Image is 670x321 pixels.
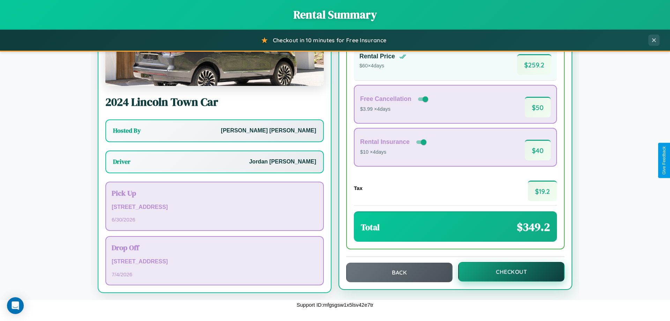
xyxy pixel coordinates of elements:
[360,95,411,103] h4: Free Cancellation
[458,262,565,282] button: Checkout
[112,215,318,224] p: 6 / 30 / 2026
[297,300,373,309] p: Support ID: mfgsgsw1x5lsv42e7tr
[528,181,557,201] span: $ 19.2
[7,297,24,314] div: Open Intercom Messenger
[525,97,551,117] span: $ 50
[7,7,663,22] h1: Rental Summary
[359,61,406,71] p: $ 60 × 4 days
[112,188,318,198] h3: Pick Up
[112,257,318,267] p: [STREET_ADDRESS]
[517,219,550,235] span: $ 349.2
[112,270,318,279] p: 7 / 4 / 2026
[113,126,141,135] h3: Hosted By
[112,202,318,212] p: [STREET_ADDRESS]
[221,126,316,136] p: [PERSON_NAME] [PERSON_NAME]
[525,140,551,160] span: $ 40
[112,242,318,253] h3: Drop Off
[517,54,551,75] span: $ 259.2
[105,94,324,110] h2: 2024 Lincoln Town Car
[360,148,428,157] p: $10 × 4 days
[273,37,386,44] span: Checkout in 10 minutes for Free Insurance
[360,138,410,146] h4: Rental Insurance
[361,221,380,233] h3: Total
[662,146,667,175] div: Give Feedback
[346,263,453,282] button: Back
[113,158,131,166] h3: Driver
[359,53,395,60] h4: Rental Price
[249,157,316,167] p: Jordan [PERSON_NAME]
[354,185,363,191] h4: Tax
[360,105,430,114] p: $3.99 × 4 days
